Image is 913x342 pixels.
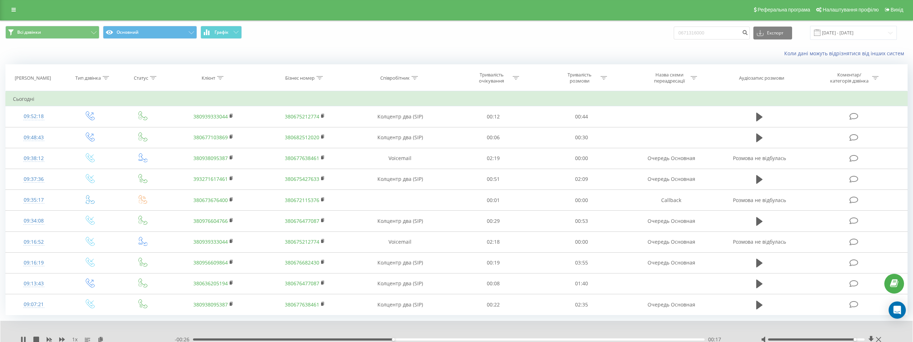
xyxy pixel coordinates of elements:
[215,30,229,35] span: Графік
[537,169,625,189] td: 02:09
[285,280,319,287] a: 380676477087
[13,298,55,311] div: 09:07:21
[285,75,315,81] div: Бізнес номер
[285,134,319,141] a: 380682512020
[625,211,717,231] td: Очередь Основная
[193,259,228,266] a: 380956609864
[537,294,625,315] td: 02:35
[351,148,450,169] td: Voicemail
[193,238,228,245] a: 380939333044
[537,211,625,231] td: 00:53
[625,148,717,169] td: Очередь Основная
[201,26,242,39] button: Графік
[450,169,537,189] td: 00:51
[450,211,537,231] td: 00:29
[537,127,625,148] td: 00:30
[285,238,319,245] a: 380675212774
[285,155,319,161] a: 380677638461
[202,75,215,81] div: Клієнт
[625,294,717,315] td: Очередь Основная
[753,27,792,39] button: Експорт
[625,231,717,252] td: Очередь Основная
[450,106,537,127] td: 00:12
[13,172,55,186] div: 09:37:36
[450,190,537,211] td: 00:01
[537,252,625,273] td: 03:55
[134,75,148,81] div: Статус
[739,75,784,81] div: Аудіозапис розмови
[537,148,625,169] td: 00:00
[650,72,689,84] div: Назва схеми переадресації
[13,109,55,123] div: 09:52:18
[351,294,450,315] td: Колцентр два (SIP)
[450,294,537,315] td: 00:22
[13,151,55,165] div: 09:38:12
[351,273,450,294] td: Колцентр два (SIP)
[784,50,908,57] a: Коли дані можуть відрізнятися вiд інших систем
[891,7,903,13] span: Вихід
[450,252,537,273] td: 00:19
[853,338,856,341] div: Accessibility label
[450,148,537,169] td: 02:19
[13,235,55,249] div: 09:16:52
[733,155,786,161] span: Розмова не відбулась
[625,252,717,273] td: Очередь Основная
[5,26,99,39] button: Всі дзвінки
[472,72,511,84] div: Тривалість очікування
[193,113,228,120] a: 380939333044
[351,127,450,148] td: Колцентр два (SIP)
[392,338,395,341] div: Accessibility label
[828,72,870,84] div: Коментар/категорія дзвінка
[351,169,450,189] td: Колцентр два (SIP)
[733,238,786,245] span: Розмова не відбулась
[625,190,717,211] td: Callback
[625,169,717,189] td: Очередь Основная
[758,7,810,13] span: Реферальна програма
[193,280,228,287] a: 380636205194
[193,197,228,203] a: 380673676400
[823,7,879,13] span: Налаштування профілю
[450,231,537,252] td: 02:18
[103,26,197,39] button: Основний
[537,106,625,127] td: 00:44
[13,193,55,207] div: 09:35:17
[193,175,228,182] a: 393271617461
[537,273,625,294] td: 01:40
[733,197,786,203] span: Розмова не відбулась
[351,231,450,252] td: Voicemail
[15,75,51,81] div: [PERSON_NAME]
[537,190,625,211] td: 00:00
[193,217,228,224] a: 380976604766
[13,277,55,291] div: 09:13:43
[285,259,319,266] a: 380676682430
[193,301,228,308] a: 380938095387
[285,197,319,203] a: 380672115376
[450,273,537,294] td: 00:08
[285,113,319,120] a: 380675212774
[17,29,41,35] span: Всі дзвінки
[285,301,319,308] a: 380677638461
[6,92,908,106] td: Сьогодні
[380,75,410,81] div: Співробітник
[13,214,55,228] div: 09:34:08
[13,131,55,145] div: 09:48:43
[889,301,906,319] div: Open Intercom Messenger
[674,27,750,39] input: Пошук за номером
[285,175,319,182] a: 380675427633
[193,134,228,141] a: 380677103869
[351,252,450,273] td: Колцентр два (SIP)
[537,231,625,252] td: 00:00
[75,75,101,81] div: Тип дзвінка
[351,211,450,231] td: Колцентр два (SIP)
[13,256,55,270] div: 09:16:19
[351,106,450,127] td: Колцентр два (SIP)
[560,72,599,84] div: Тривалість розмови
[193,155,228,161] a: 380938095387
[450,127,537,148] td: 00:06
[285,217,319,224] a: 380676477087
